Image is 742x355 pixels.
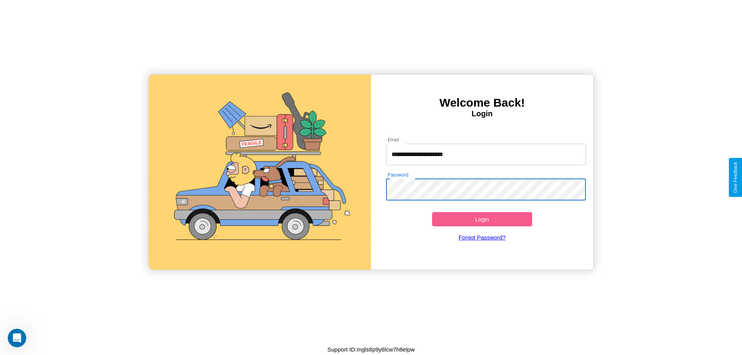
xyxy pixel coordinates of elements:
div: Give Feedback [733,162,738,193]
h3: Welcome Back! [371,96,593,109]
a: Forgot Password? [382,226,582,248]
label: Password [388,172,408,178]
label: Email [388,136,400,143]
img: gif [149,75,371,270]
button: Login [432,212,532,226]
p: Support ID: mgls8p9y6lcw7h8elpw [327,344,415,355]
h4: Login [371,109,593,118]
iframe: Intercom live chat [8,329,26,347]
